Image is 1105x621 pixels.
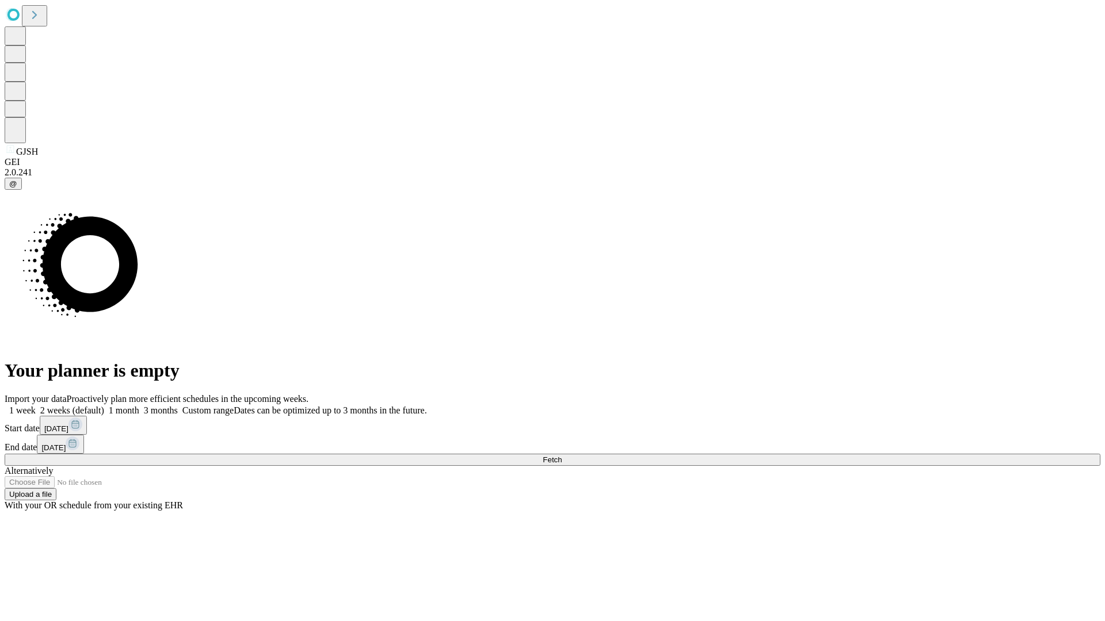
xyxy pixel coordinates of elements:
span: 3 months [144,405,178,415]
button: Upload a file [5,488,56,500]
span: 2 weeks (default) [40,405,104,415]
div: GEI [5,157,1100,167]
span: 1 month [109,405,139,415]
span: GJSH [16,147,38,156]
span: [DATE] [44,424,68,433]
div: End date [5,435,1100,454]
div: 2.0.241 [5,167,1100,178]
button: [DATE] [37,435,84,454]
button: [DATE] [40,416,87,435]
h1: Your planner is empty [5,360,1100,381]
span: [DATE] [41,443,66,452]
span: Import your data [5,394,67,404]
span: Fetch [543,455,562,464]
span: Alternatively [5,466,53,476]
button: @ [5,178,22,190]
span: Custom range [182,405,234,415]
span: 1 week [9,405,36,415]
span: Proactively plan more efficient schedules in the upcoming weeks. [67,394,308,404]
span: @ [9,179,17,188]
span: Dates can be optimized up to 3 months in the future. [234,405,426,415]
div: Start date [5,416,1100,435]
span: With your OR schedule from your existing EHR [5,500,183,510]
button: Fetch [5,454,1100,466]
